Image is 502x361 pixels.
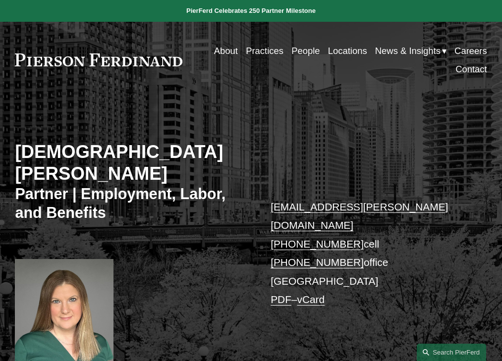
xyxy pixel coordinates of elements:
[271,294,291,305] a: PDF
[271,257,364,268] a: [PHONE_NUMBER]
[271,198,467,309] p: cell office [GEOGRAPHIC_DATA] –
[214,42,238,60] a: About
[297,294,325,305] a: vCard
[246,42,283,60] a: Practices
[15,141,251,185] h2: [DEMOGRAPHIC_DATA][PERSON_NAME]
[375,42,446,60] a: folder dropdown
[455,60,487,78] a: Contact
[271,238,364,250] a: [PHONE_NUMBER]
[271,201,448,231] a: [EMAIL_ADDRESS][PERSON_NAME][DOMAIN_NAME]
[328,42,367,60] a: Locations
[291,42,320,60] a: People
[375,43,441,59] span: News & Insights
[454,42,487,60] a: Careers
[15,185,251,222] h3: Partner | Employment, Labor, and Benefits
[417,344,486,361] a: Search this site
